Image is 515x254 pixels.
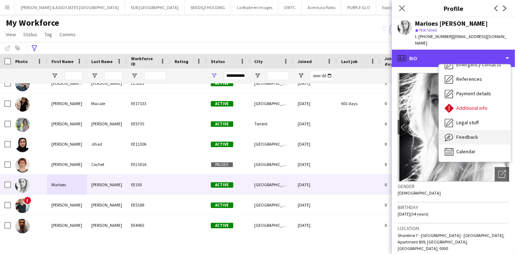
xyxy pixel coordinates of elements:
button: Open Filter Menu [131,72,138,79]
div: [PERSON_NAME] [87,175,127,195]
div: 0 [380,175,427,195]
input: City Filter Input [267,71,289,80]
div: [PERSON_NAME] [87,73,127,93]
span: Shoreline 7 - [GEOGRAPHIC_DATA] - [GEOGRAPHIC_DATA], Apartment 809, [GEOGRAPHIC_DATA], [GEOGRAPHI... [398,233,504,251]
div: [GEOGRAPHIC_DATA] [250,175,293,195]
input: First Name Filter Input [64,71,83,80]
div: [PERSON_NAME] [47,134,87,154]
div: 0 [380,154,427,174]
span: Paused [211,162,233,167]
div: [GEOGRAPHIC_DATA] [250,215,293,235]
div: [GEOGRAPHIC_DATA] [250,73,293,93]
div: EE5735 [127,114,170,134]
img: Maria Malta Macale [15,97,30,112]
div: Legal stuff [439,116,511,130]
a: View [3,30,19,39]
div: EE17133 [127,93,170,113]
div: Feedback [439,130,511,145]
div: [PERSON_NAME] [PERSON_NAME] [47,73,87,93]
div: [DATE] [293,195,337,215]
div: EE193 [127,175,170,195]
span: Joined [298,59,312,64]
app-action-btn: Advanced filters [30,44,39,53]
div: [DATE] [293,154,337,174]
div: [GEOGRAPHIC_DATA] [250,195,293,215]
span: Not rated [419,27,437,33]
span: Active [211,101,233,107]
h3: Gender [398,183,509,190]
div: 0 [380,114,427,134]
span: ! [24,197,31,204]
button: Aventura Parks [302,0,342,14]
h3: Profile [392,4,515,13]
span: Active [211,223,233,228]
span: Status [23,31,37,38]
div: 0 [380,215,427,235]
div: 0 [380,134,427,154]
span: References [456,76,482,82]
span: City [254,59,263,64]
button: SEDDIQI HOLDING [185,0,231,14]
button: Everyone5,698 [390,25,426,34]
div: [PERSON_NAME] [47,154,87,174]
div: [PERSON_NAME] [87,215,127,235]
div: [PERSON_NAME] [87,195,127,215]
div: EE11306 [127,134,170,154]
div: Jihad [87,134,127,154]
div: Macale [87,93,127,113]
span: Additional info [456,105,487,111]
span: Feedback [456,134,478,140]
button: Expo [GEOGRAPHIC_DATA] [376,0,437,14]
button: SUR [GEOGRAPHIC_DATA] [125,0,185,14]
span: Photo [15,59,28,64]
div: Marloes [47,175,87,195]
div: [GEOGRAPHIC_DATA] [250,134,293,154]
span: My Workforce [6,17,59,28]
span: Legal stuff [456,119,479,126]
div: [GEOGRAPHIC_DATA] [250,154,293,174]
div: [PERSON_NAME] [47,215,87,235]
button: Open Filter Menu [211,72,217,79]
span: [DATE] (34 years) [398,211,428,217]
span: View [6,31,16,38]
div: Emergency contacts [439,58,511,72]
div: Payment details [439,87,511,101]
button: La Mode en Images [231,0,279,14]
span: Rating [175,59,188,64]
div: 0 [380,93,427,113]
h3: Location [398,225,509,232]
button: Open Filter Menu [254,72,261,79]
div: [DATE] [293,175,337,195]
span: t. [PHONE_NUMBER] [415,34,453,39]
button: Open Filter Menu [91,72,98,79]
span: Calendar [456,148,476,155]
div: [DATE] [293,93,337,113]
button: Open Filter Menu [51,72,58,79]
span: Active [211,203,233,208]
button: DWTC [279,0,302,14]
span: Last Name [91,59,113,64]
a: Status [20,30,40,39]
div: Cochet [87,154,127,174]
div: 0 [380,195,427,215]
img: Marshall Hackett [15,199,30,213]
span: [DEMOGRAPHIC_DATA] [398,190,441,196]
div: [DATE] [293,114,337,134]
div: Marloes [PERSON_NAME] [415,20,488,27]
button: [PERSON_NAME] & ASSOCIATES [GEOGRAPHIC_DATA] [15,0,125,14]
div: [GEOGRAPHIC_DATA] [250,93,293,113]
div: [DATE] [293,73,337,93]
img: Marloes Donkers [15,178,30,193]
input: Last Name Filter Input [104,71,122,80]
span: Active [211,81,233,86]
a: Tag [42,30,55,39]
button: Open Filter Menu [298,72,304,79]
span: Comms [59,31,76,38]
span: Tag [45,31,52,38]
div: Calendar [439,145,511,159]
div: EE4965 [127,215,170,235]
a: Comms [56,30,79,39]
div: Additional info [439,101,511,116]
div: 0 [380,73,427,93]
img: Mariam Jihad [15,138,30,152]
